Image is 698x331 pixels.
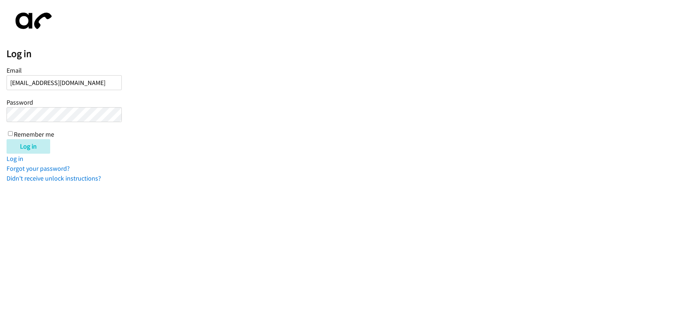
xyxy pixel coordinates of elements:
[7,7,57,35] img: aphone-8a226864a2ddd6a5e75d1ebefc011f4aa8f32683c2d82f3fb0802fe031f96514.svg
[14,130,54,138] label: Remember me
[7,98,33,106] label: Password
[7,154,23,163] a: Log in
[7,164,70,173] a: Forgot your password?
[7,48,698,60] h2: Log in
[7,174,101,182] a: Didn't receive unlock instructions?
[7,66,22,74] label: Email
[7,139,50,154] input: Log in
